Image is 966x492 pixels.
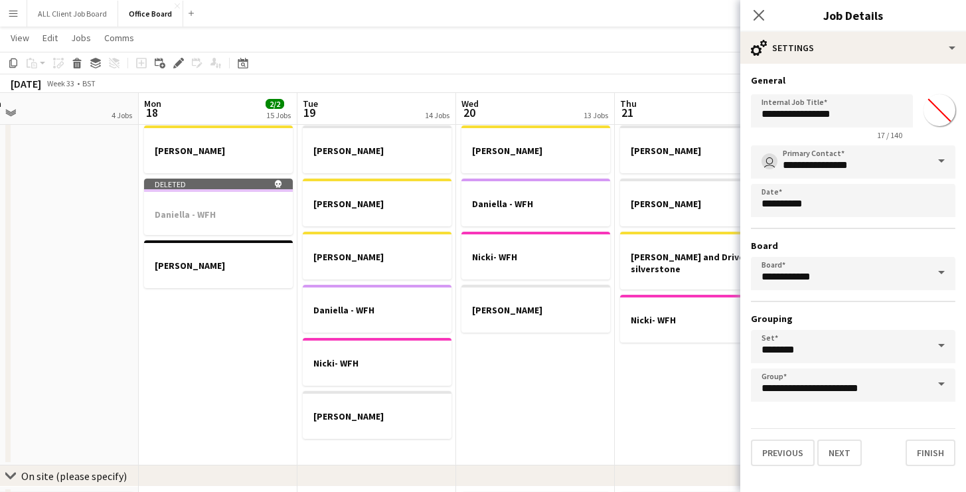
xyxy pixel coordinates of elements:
[144,179,293,189] div: Deleted
[112,110,132,120] div: 4 Jobs
[461,125,610,173] app-job-card: [PERSON_NAME]
[303,251,451,263] h3: [PERSON_NAME]
[266,99,284,109] span: 2/2
[425,110,449,120] div: 14 Jobs
[584,110,608,120] div: 13 Jobs
[21,469,127,483] div: On site (please specify)
[620,314,769,326] h3: Nicki- WFH
[620,295,769,343] app-job-card: Nicki- WFH
[144,260,293,272] h3: [PERSON_NAME]
[301,105,318,120] span: 19
[620,198,769,210] h3: [PERSON_NAME]
[303,357,451,369] h3: Nicki- WFH
[461,179,610,226] app-job-card: Daniella - WFH
[620,125,769,173] app-job-card: [PERSON_NAME]
[461,198,610,210] h3: Daniella - WFH
[461,98,479,110] span: Wed
[144,179,293,235] app-job-card: Deleted Daniella - WFH
[461,251,610,263] h3: Nicki- WFH
[303,304,451,316] h3: Daniella - WFH
[37,29,63,46] a: Edit
[866,130,913,140] span: 17 / 140
[751,313,955,325] h3: Grouping
[266,110,291,120] div: 15 Jobs
[66,29,96,46] a: Jobs
[740,7,966,24] h3: Job Details
[82,78,96,88] div: BST
[44,78,77,88] span: Week 33
[11,32,29,44] span: View
[751,74,955,86] h3: General
[27,1,118,27] button: ALL Client Job Board
[303,391,451,439] app-job-card: [PERSON_NAME]
[303,338,451,386] app-job-card: Nicki- WFH
[11,77,41,90] div: [DATE]
[620,251,769,275] h3: [PERSON_NAME] and Drive to silverstone
[461,285,610,333] app-job-card: [PERSON_NAME]
[461,232,610,280] app-job-card: Nicki- WFH
[303,232,451,280] app-job-card: [PERSON_NAME]
[303,410,451,422] h3: [PERSON_NAME]
[620,232,769,289] app-job-card: [PERSON_NAME] and Drive to silverstone
[142,105,161,120] span: 18
[459,105,479,120] span: 20
[144,208,293,220] h3: Daniella - WFH
[751,440,815,466] button: Previous
[144,240,293,288] app-job-card: [PERSON_NAME]
[817,440,862,466] button: Next
[303,98,318,110] span: Tue
[303,145,451,157] h3: [PERSON_NAME]
[618,105,637,120] span: 21
[104,32,134,44] span: Comms
[303,198,451,210] h3: [PERSON_NAME]
[740,32,966,64] div: Settings
[71,32,91,44] span: Jobs
[461,145,610,157] h3: [PERSON_NAME]
[42,32,58,44] span: Edit
[5,29,35,46] a: View
[144,125,293,173] app-job-card: [PERSON_NAME]
[620,98,637,110] span: Thu
[751,240,955,252] h3: Board
[144,98,161,110] span: Mon
[461,304,610,316] h3: [PERSON_NAME]
[906,440,955,466] button: Finish
[303,125,451,173] app-job-card: [PERSON_NAME]
[303,285,451,333] app-job-card: Daniella - WFH
[99,29,139,46] a: Comms
[620,179,769,226] app-job-card: [PERSON_NAME]
[620,145,769,157] h3: [PERSON_NAME]
[144,145,293,157] h3: [PERSON_NAME]
[118,1,183,27] button: Office Board
[303,179,451,226] app-job-card: [PERSON_NAME]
